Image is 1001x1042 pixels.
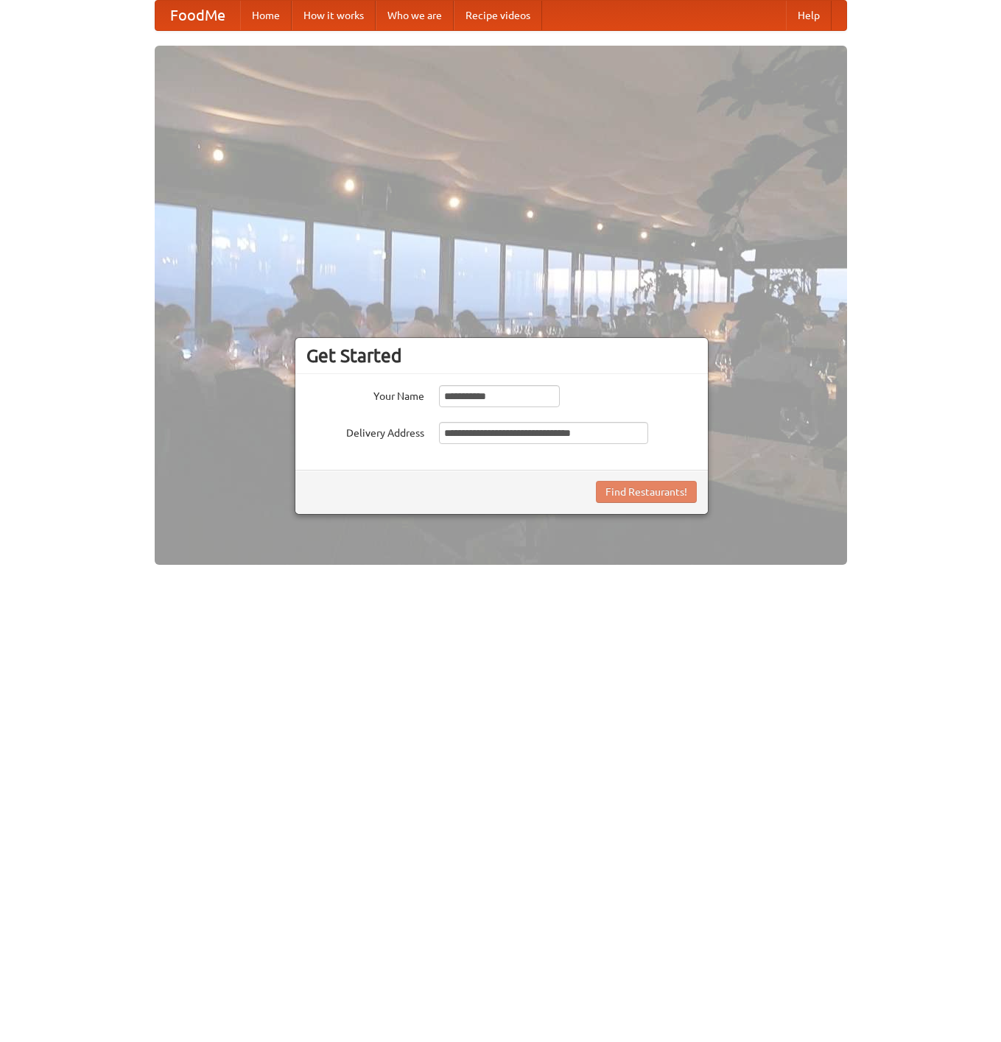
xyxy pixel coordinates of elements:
[306,422,424,440] label: Delivery Address
[596,481,697,503] button: Find Restaurants!
[306,385,424,404] label: Your Name
[306,345,697,367] h3: Get Started
[155,1,240,30] a: FoodMe
[292,1,376,30] a: How it works
[454,1,542,30] a: Recipe videos
[376,1,454,30] a: Who we are
[240,1,292,30] a: Home
[786,1,832,30] a: Help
